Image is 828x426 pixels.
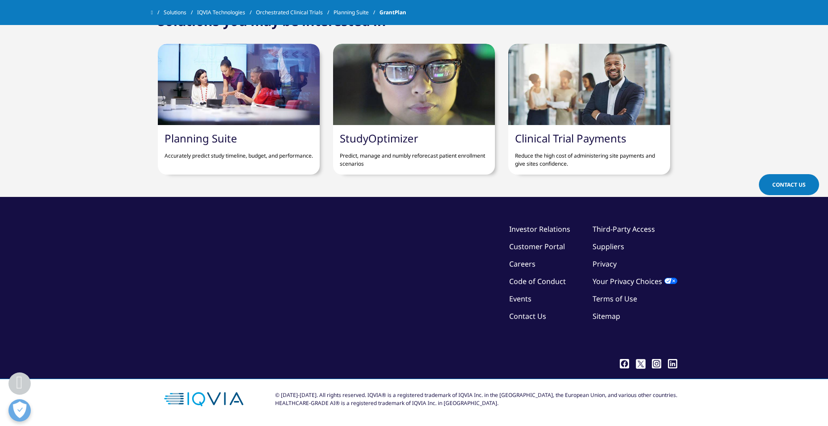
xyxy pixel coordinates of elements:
[593,259,617,269] a: Privacy
[772,181,806,188] span: Contact Us
[593,294,637,304] a: Terms of Use
[593,224,655,234] a: Third-Party Access
[593,276,677,286] a: Your Privacy Choices
[256,4,334,21] a: Orchestrated Clinical Trials
[509,224,570,234] a: Investor Relations
[509,242,565,251] a: Customer Portal
[593,242,624,251] a: Suppliers
[340,131,418,146] a: StudyOptimizer
[8,399,31,422] button: Open Preferences
[515,145,663,168] p: Reduce the high cost of administering site payments and give sites confidence.
[509,276,566,286] a: Code of Conduct
[509,311,546,321] a: Contact Us
[334,4,379,21] a: Planning Suite
[165,131,237,146] a: Planning Suite
[593,311,620,321] a: Sitemap
[509,294,531,304] a: Events
[515,131,626,146] a: Clinical Trial Payments
[340,145,488,168] p: Predict, manage and numbly reforecast patient enrollment scenarios
[759,174,819,195] a: Contact Us
[509,259,536,269] a: Careers
[379,4,406,21] span: GrantPlan
[197,4,256,21] a: IQVIA Technologies
[164,4,197,21] a: Solutions
[165,145,313,160] p: Accurately predict study timeline, budget, and performance.
[275,391,677,407] div: © [DATE]-[DATE]. All rights reserved. IQVIA® is a registered trademark of IQVIA Inc. in the [GEOG...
